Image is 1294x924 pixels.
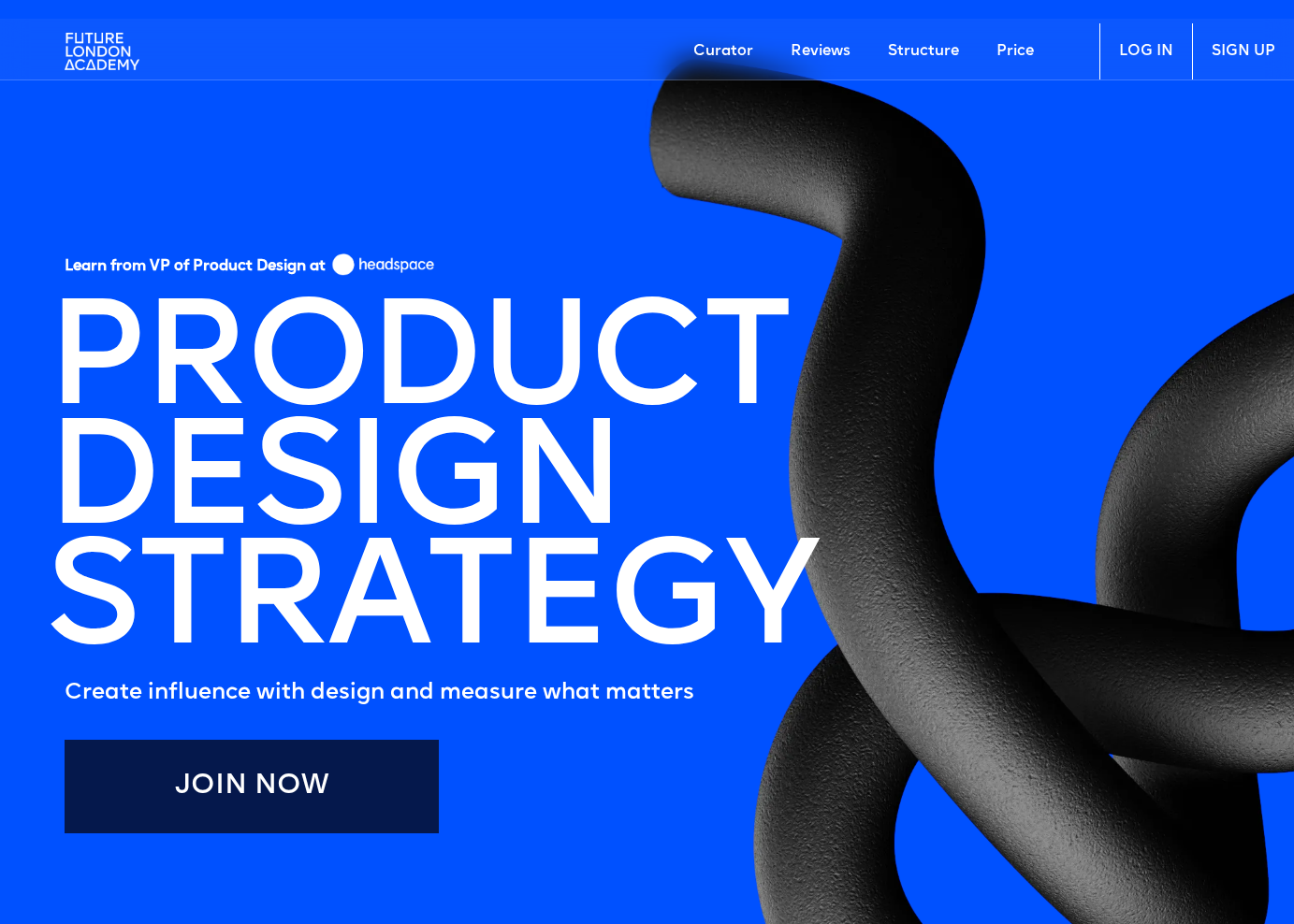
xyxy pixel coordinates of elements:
a: Reviews [772,23,869,79]
a: Curator [675,23,772,79]
a: Structure [869,23,978,79]
h5: Create influence with design and measure what matters [65,674,817,712]
a: SIGN UP [1192,23,1294,79]
h5: Learn from VP of Product Design at [65,257,326,282]
a: Price [978,23,1053,79]
h1: PRODUCT DESIGN STRATEGY [46,306,817,665]
a: LOG IN [1099,23,1192,79]
a: Join Now [65,740,439,833]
